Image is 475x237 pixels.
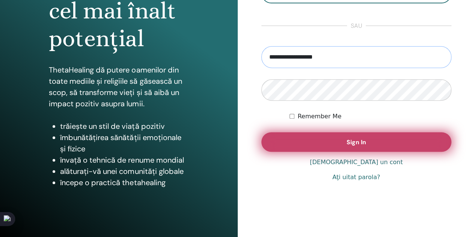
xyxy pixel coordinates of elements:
[347,138,366,146] span: Sign In
[60,154,188,166] li: învață o tehnică de renume mondial
[310,158,403,167] a: [DEMOGRAPHIC_DATA] un cont
[297,112,341,121] label: Remember Me
[261,132,452,152] button: Sign In
[49,64,188,109] p: ThetaHealing dă putere oamenilor din toate mediile și religiile să găsească un scop, să transform...
[290,112,451,121] div: Keep me authenticated indefinitely or until I manually logout
[60,121,188,132] li: trăiește un stil de viață pozitiv
[347,21,366,30] span: sau
[60,132,188,154] li: îmbunătățirea sănătății emoționale și fizice
[60,177,188,188] li: începe o practică thetahealing
[60,166,188,177] li: alăturați-vă unei comunități globale
[332,173,380,182] a: Aţi uitat parola?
